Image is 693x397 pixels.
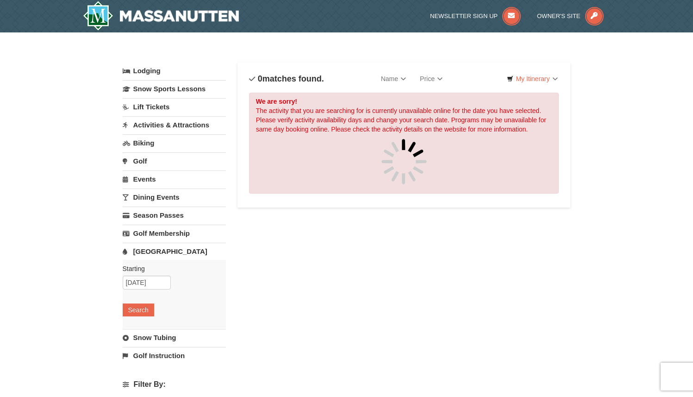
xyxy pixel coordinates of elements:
a: Golf Membership [123,225,226,242]
a: Golf [123,152,226,170]
span: Owner's Site [537,13,581,19]
a: Golf Instruction [123,347,226,364]
a: Dining Events [123,189,226,206]
div: The activity that you are searching for is currently unavailable online for the date you have sel... [249,93,559,194]
h4: Filter By: [123,380,226,389]
a: Massanutten Resort [83,1,239,31]
label: Starting [123,264,219,273]
a: Price [413,69,450,88]
a: Owner's Site [537,13,604,19]
span: 0 [258,74,262,83]
a: Events [123,170,226,188]
a: Name [374,69,413,88]
a: Snow Tubing [123,329,226,346]
span: Newsletter Sign Up [430,13,498,19]
a: Season Passes [123,207,226,224]
button: Search [123,303,154,316]
img: Massanutten Resort Logo [83,1,239,31]
a: Biking [123,134,226,151]
a: Lift Tickets [123,98,226,115]
a: Lodging [123,63,226,79]
a: Snow Sports Lessons [123,80,226,97]
h4: matches found. [249,74,324,83]
strong: We are sorry! [256,98,297,105]
a: Activities & Attractions [123,116,226,133]
a: Newsletter Sign Up [430,13,521,19]
a: My Itinerary [501,72,563,86]
a: [GEOGRAPHIC_DATA] [123,243,226,260]
img: spinner.gif [381,139,427,185]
